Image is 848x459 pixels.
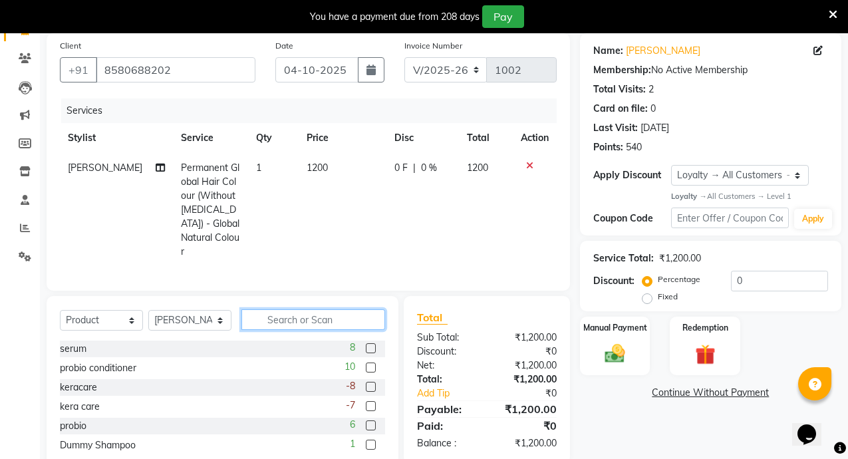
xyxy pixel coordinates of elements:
div: Paid: [407,418,487,434]
div: probio [60,419,86,433]
iframe: chat widget [792,406,835,446]
button: +91 [60,57,97,82]
div: Coupon Code [593,212,672,226]
button: Apply [794,209,832,229]
div: Apply Discount [593,168,672,182]
div: Balance : [407,436,487,450]
div: keracare [60,381,97,394]
input: Enter Offer / Coupon Code [671,208,789,228]
label: Invoice Number [404,40,462,52]
span: Total [417,311,448,325]
div: 540 [626,140,642,154]
th: Action [513,123,557,153]
div: ₹1,200.00 [487,331,567,345]
label: Manual Payment [583,322,647,334]
img: _cash.svg [599,342,631,365]
div: Points: [593,140,623,154]
input: Search or Scan [241,309,385,330]
div: Service Total: [593,251,654,265]
input: Search by Name/Mobile/Email/Code [96,57,255,82]
div: Membership: [593,63,651,77]
button: Pay [482,5,524,28]
div: Dummy Shampoo [60,438,136,452]
div: Net: [407,359,487,373]
th: Price [299,123,386,153]
div: ₹0 [487,418,567,434]
span: -7 [346,398,355,412]
th: Qty [248,123,298,153]
div: 0 [650,102,656,116]
span: 1 [350,437,355,451]
div: probio conditioner [60,361,136,375]
span: 1200 [467,162,488,174]
a: Continue Without Payment [583,386,839,400]
div: ₹1,200.00 [487,436,567,450]
span: 8 [350,341,355,355]
img: _gift.svg [689,342,722,367]
div: kera care [60,400,100,414]
th: Stylist [60,123,173,153]
a: Add Tip [407,386,500,400]
div: ₹1,200.00 [487,401,567,417]
div: serum [60,342,86,356]
div: ₹0 [487,345,567,359]
label: Percentage [658,273,700,285]
div: Payable: [407,401,487,417]
label: Date [275,40,293,52]
span: 0 % [421,161,437,175]
div: Services [61,98,567,123]
span: 6 [350,418,355,432]
div: ₹0 [500,386,567,400]
strong: Loyalty → [671,192,706,201]
div: Name: [593,44,623,58]
div: Last Visit: [593,121,638,135]
div: ₹1,200.00 [487,359,567,373]
span: [PERSON_NAME] [68,162,142,174]
span: 1200 [307,162,328,174]
label: Redemption [682,322,728,334]
div: Total Visits: [593,82,646,96]
label: Fixed [658,291,678,303]
th: Disc [386,123,459,153]
a: [PERSON_NAME] [626,44,700,58]
th: Total [459,123,512,153]
div: Discount: [407,345,487,359]
div: No Active Membership [593,63,828,77]
span: Permanent Global Hair Colour (Without [MEDICAL_DATA]) - Global Natural Colour [181,162,239,257]
div: You have a payment due from 208 days [310,10,480,24]
span: 1 [256,162,261,174]
div: Card on file: [593,102,648,116]
th: Service [173,123,249,153]
span: 0 F [394,161,408,175]
div: Discount: [593,274,635,288]
div: Total: [407,373,487,386]
div: All Customers → Level 1 [671,191,828,202]
span: -8 [346,379,355,393]
span: | [413,161,416,175]
span: 10 [345,360,355,374]
div: 2 [648,82,654,96]
div: ₹1,200.00 [659,251,701,265]
div: [DATE] [640,121,669,135]
div: ₹1,200.00 [487,373,567,386]
label: Client [60,40,81,52]
div: Sub Total: [407,331,487,345]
